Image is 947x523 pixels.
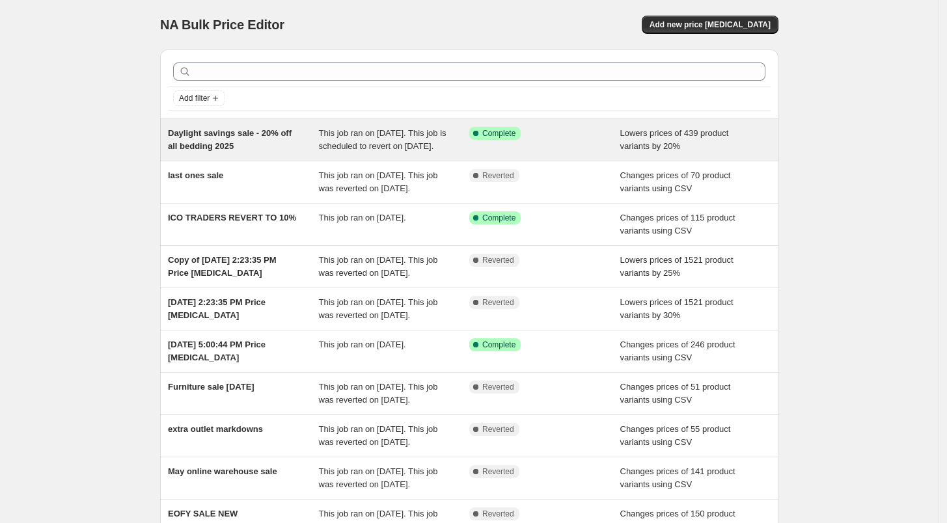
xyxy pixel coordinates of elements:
span: This job ran on [DATE]. This job was reverted on [DATE]. [319,382,438,405]
span: Reverted [482,424,514,435]
span: Changes prices of 115 product variants using CSV [620,213,735,235]
span: EOFY SALE NEW [168,509,238,518]
span: Changes prices of 51 product variants using CSV [620,382,731,405]
span: This job ran on [DATE]. This job was reverted on [DATE]. [319,255,438,278]
span: NA Bulk Price Editor [160,18,284,32]
span: extra outlet markdowns [168,424,263,434]
span: Changes prices of 55 product variants using CSV [620,424,731,447]
span: Complete [482,340,515,350]
span: Changes prices of 246 product variants using CSV [620,340,735,362]
span: last ones sale [168,170,223,180]
span: This job ran on [DATE]. This job was reverted on [DATE]. [319,424,438,447]
span: ICO TRADERS REVERT TO 10% [168,213,296,222]
span: [DATE] 2:23:35 PM Price [MEDICAL_DATA] [168,297,266,320]
span: Changes prices of 70 product variants using CSV [620,170,731,193]
button: Add new price [MEDICAL_DATA] [642,16,778,34]
span: Changes prices of 141 product variants using CSV [620,466,735,489]
span: Complete [482,213,515,223]
span: Lowers prices of 1521 product variants by 25% [620,255,734,278]
span: Lowers prices of 439 product variants by 20% [620,128,729,151]
span: Complete [482,128,515,139]
span: This job ran on [DATE]. This job was reverted on [DATE]. [319,297,438,320]
span: Reverted [482,297,514,308]
span: Daylight savings sale - 20% off all bedding 2025 [168,128,292,151]
span: Reverted [482,255,514,265]
button: Add filter [173,90,225,106]
span: Lowers prices of 1521 product variants by 30% [620,297,734,320]
span: Add new price [MEDICAL_DATA] [650,20,771,30]
span: This job ran on [DATE]. [319,340,406,349]
span: Furniture sale [DATE] [168,382,254,392]
span: Reverted [482,170,514,181]
span: This job ran on [DATE]. This job was reverted on [DATE]. [319,466,438,489]
span: Copy of [DATE] 2:23:35 PM Price [MEDICAL_DATA] [168,255,277,278]
span: Add filter [179,93,210,103]
span: This job ran on [DATE]. This job is scheduled to revert on [DATE]. [319,128,446,151]
span: Reverted [482,509,514,519]
span: This job ran on [DATE]. This job was reverted on [DATE]. [319,170,438,193]
span: This job ran on [DATE]. [319,213,406,222]
span: [DATE] 5:00:44 PM Price [MEDICAL_DATA] [168,340,266,362]
span: May online warehouse sale [168,466,277,476]
span: Reverted [482,382,514,392]
span: Reverted [482,466,514,477]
